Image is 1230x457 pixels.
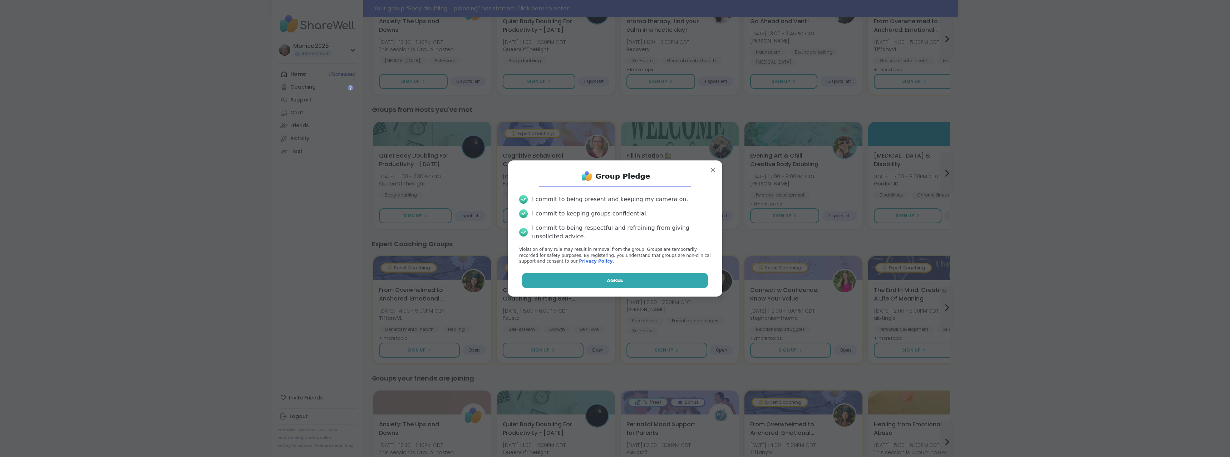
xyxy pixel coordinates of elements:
[532,209,648,218] div: I commit to keeping groups confidential.
[607,277,623,284] span: Agree
[348,85,353,90] iframe: Spotlight
[532,195,688,204] div: I commit to being present and keeping my camera on.
[579,259,612,264] a: Privacy Policy
[522,273,708,288] button: Agree
[596,171,650,181] h1: Group Pledge
[532,224,711,241] div: I commit to being respectful and refraining from giving unsolicited advice.
[519,247,711,264] p: Violation of any rule may result in removal from the group. Groups are temporarily recorded for s...
[580,169,594,183] img: ShareWell Logo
